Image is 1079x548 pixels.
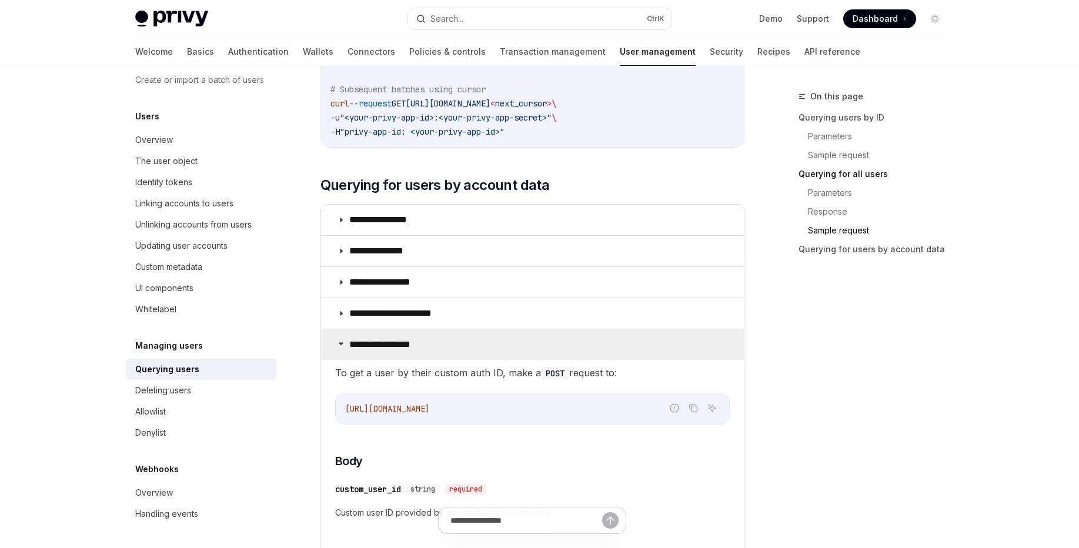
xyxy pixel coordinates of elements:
[348,38,395,66] a: Connectors
[392,98,406,109] span: GET
[349,98,392,109] span: --request
[335,365,730,381] span: To get a user by their custom auth ID, make a request to:
[126,503,276,524] a: Handling events
[135,281,193,295] div: UI components
[409,38,486,66] a: Policies & controls
[853,13,898,25] span: Dashboard
[335,483,401,495] div: custom_user_id
[187,38,214,66] a: Basics
[759,13,783,25] a: Demo
[799,240,954,259] a: Querying for users by account data
[926,9,944,28] button: Toggle dark mode
[647,14,664,24] span: Ctrl K
[126,193,276,214] a: Linking accounts to users
[126,401,276,422] a: Allowlist
[445,483,487,495] div: required
[620,38,696,66] a: User management
[704,400,720,416] button: Ask AI
[135,426,166,440] div: Denylist
[408,8,672,29] button: Search...CtrlK
[710,38,743,66] a: Security
[126,172,276,193] a: Identity tokens
[804,38,860,66] a: API reference
[757,38,790,66] a: Recipes
[135,38,173,66] a: Welcome
[541,367,569,380] code: POST
[135,383,191,397] div: Deleting users
[135,11,208,27] img: light logo
[303,38,333,66] a: Wallets
[126,151,276,172] a: The user object
[135,405,166,419] div: Allowlist
[547,98,552,109] span: >
[126,299,276,320] a: Whitelabel
[808,146,954,165] a: Sample request
[126,380,276,401] a: Deleting users
[797,13,829,25] a: Support
[799,108,954,127] a: Querying users by ID
[345,403,430,414] span: [URL][DOMAIN_NAME]
[330,112,340,123] span: -u
[135,154,198,168] div: The user object
[602,512,619,529] button: Send message
[500,38,606,66] a: Transaction management
[410,484,435,494] span: string
[490,98,495,109] span: <
[667,400,682,416] button: Report incorrect code
[126,214,276,235] a: Unlinking accounts from users
[340,126,505,137] span: "privy-app-id: <your-privy-app-id>"
[135,462,179,476] h5: Webhooks
[552,112,556,123] span: \
[808,221,954,240] a: Sample request
[808,127,954,146] a: Parameters
[495,98,542,109] span: next_curso
[135,133,173,147] div: Overview
[126,482,276,503] a: Overview
[340,112,552,123] span: "<your-privy-app-id>:<your-privy-app-secret>"
[135,339,203,353] h5: Managing users
[135,196,233,210] div: Linking accounts to users
[135,260,202,274] div: Custom metadata
[843,9,916,28] a: Dashboard
[135,362,199,376] div: Querying users
[330,98,349,109] span: curl
[135,218,252,232] div: Unlinking accounts from users
[808,202,954,221] a: Response
[320,176,550,195] span: Querying for users by account data
[135,109,159,123] h5: Users
[126,235,276,256] a: Updating user accounts
[135,507,198,521] div: Handling events
[335,453,363,469] span: Body
[808,183,954,202] a: Parameters
[542,98,547,109] span: r
[330,84,486,95] span: # Subsequent batches using cursor
[799,165,954,183] a: Querying for all users
[810,89,863,103] span: On this page
[135,175,192,189] div: Identity tokens
[135,302,176,316] div: Whitelabel
[228,38,289,66] a: Authentication
[126,256,276,278] a: Custom metadata
[330,126,340,137] span: -H
[430,12,463,26] div: Search...
[126,278,276,299] a: UI components
[406,98,490,109] span: [URL][DOMAIN_NAME]
[686,400,701,416] button: Copy the contents from the code block
[126,359,276,380] a: Querying users
[135,486,173,500] div: Overview
[126,129,276,151] a: Overview
[135,239,228,253] div: Updating user accounts
[552,98,556,109] span: \
[126,422,276,443] a: Denylist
